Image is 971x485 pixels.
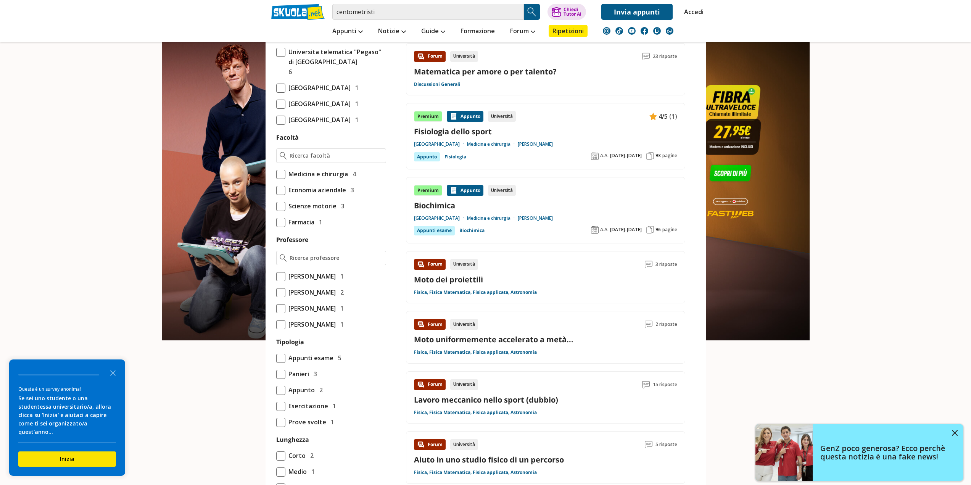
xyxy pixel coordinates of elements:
span: Appunto [285,385,315,395]
img: Commenti lettura [645,321,652,328]
img: Appunti contenuto [450,187,457,194]
span: 1 [352,115,359,125]
a: Fisica, Fisica Matematica, Fisica applicata, Astronomia [414,289,537,295]
div: Premium [414,111,442,122]
input: Cerca appunti, riassunti o versioni [332,4,524,20]
div: Chiedi Tutor AI [564,7,581,16]
a: Forum [508,25,537,39]
a: [GEOGRAPHIC_DATA] [414,141,467,147]
span: 93 [655,153,661,159]
div: Università [450,379,478,390]
span: 2 risposte [655,319,677,330]
div: Forum [414,319,446,330]
div: Appunti esame [414,226,455,235]
img: Commenti lettura [645,261,652,268]
span: [PERSON_NAME] [285,287,336,297]
a: Guide [419,25,447,39]
span: 6 [285,67,292,77]
div: Università [488,185,516,196]
span: 2 [316,385,323,395]
div: Appunto [414,152,440,161]
label: Tipologia [276,338,304,346]
span: Esercitazione [285,401,328,411]
span: 3 [348,185,354,195]
img: Appunti contenuto [649,113,657,120]
div: Forum [414,259,446,270]
span: 1 [352,83,359,93]
img: youtube [628,27,636,35]
div: Survey [9,359,125,476]
a: GenZ poco generosa? Ecco perchè questa notizia è una fake news! [755,424,963,481]
span: 1 [316,217,322,227]
span: 96 [655,227,661,233]
span: 1 [330,401,336,411]
img: WhatsApp [666,27,673,35]
span: [DATE]-[DATE] [610,227,642,233]
span: 4 [349,169,356,179]
div: Se sei uno studente o una studentessa universitario/a, allora clicca su 'Inizia' e aiutaci a capi... [18,394,116,436]
button: Inizia [18,451,116,467]
button: Search Button [524,4,540,20]
a: Accedi [684,4,700,20]
label: Lunghezza [276,435,309,444]
img: facebook [641,27,648,35]
div: Premium [414,185,442,196]
a: Moto uniformemente accelerato a metà... [414,334,573,345]
a: Biochimica [459,226,485,235]
span: 15 risposte [653,379,677,390]
span: pagine [662,227,677,233]
img: instagram [603,27,610,35]
span: 1 [352,99,359,109]
span: Corto [285,451,306,461]
span: 4/5 [659,111,668,121]
img: Commenti lettura [642,53,650,60]
span: [PERSON_NAME] [285,303,336,313]
h4: GenZ poco generosa? Ecco perchè questa notizia è una fake news! [820,444,946,461]
div: Università [488,111,516,122]
a: Biochimica [414,200,677,211]
div: Forum [414,51,446,62]
div: Università [450,51,478,62]
img: Commenti lettura [645,441,652,448]
span: 23 risposte [653,51,677,62]
div: Questa è un survey anonima! [18,385,116,393]
span: Farmacia [285,217,314,227]
label: Facoltà [276,133,299,142]
img: Forum contenuto [417,53,425,60]
span: (1) [669,111,677,121]
img: tiktok [615,27,623,35]
a: Medicina e chirurgia [467,215,518,221]
span: 5 risposte [655,439,677,450]
a: Medicina e chirurgia [467,141,518,147]
a: Fisiologia dello sport [414,126,677,137]
a: Invia appunti [601,4,673,20]
img: Pagine [646,152,654,160]
a: [PERSON_NAME] [518,215,553,221]
a: Moto dei proiettili [414,274,483,285]
div: Università [450,319,478,330]
img: Ricerca professore [280,254,287,262]
a: Notizie [376,25,408,39]
span: 3 [311,369,317,379]
span: 1 [328,417,334,427]
a: Aiuto in uno studio fisico di un percorso [414,454,564,465]
a: Fisica, Fisica Matematica, Fisica applicata, Astronomia [414,469,537,475]
span: [PERSON_NAME] [285,271,336,281]
span: [GEOGRAPHIC_DATA] [285,99,351,109]
span: Economia aziendale [285,185,346,195]
a: Fisiologia [444,152,466,161]
span: A.A. [600,227,609,233]
input: Ricerca facoltà [290,152,382,160]
span: 3 [338,201,345,211]
img: Cerca appunti, riassunti o versioni [526,6,538,18]
a: Appunti [330,25,365,39]
img: Ricerca facoltà [280,152,287,160]
a: Lavoro meccanico nello sport (dubbio) [414,395,558,405]
a: [GEOGRAPHIC_DATA] [414,215,467,221]
span: 5 [335,353,341,363]
span: 2 [337,287,344,297]
div: Università [450,259,478,270]
span: Medicina e chirurgia [285,169,348,179]
button: ChiediTutor AI [547,4,586,20]
span: 1 [308,467,315,477]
